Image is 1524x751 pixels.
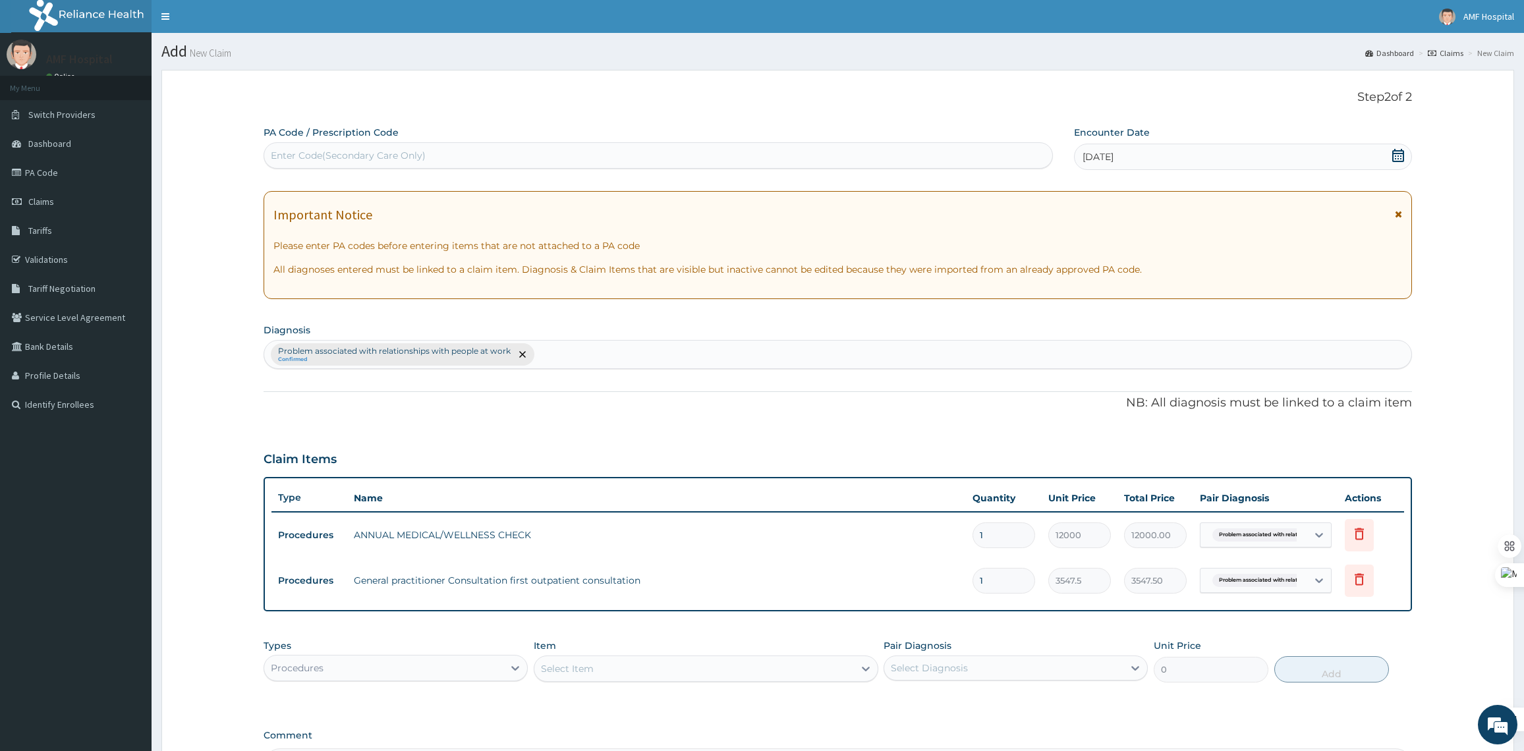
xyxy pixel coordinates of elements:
[1212,574,1309,587] span: Problem associated with relati...
[264,126,399,139] label: PA Code / Prescription Code
[347,567,966,594] td: General practitioner Consultation first outpatient consultation
[161,43,1514,60] h1: Add
[884,639,951,652] label: Pair Diagnosis
[1083,150,1114,163] span: [DATE]
[1117,485,1193,511] th: Total Price
[278,346,511,356] p: Problem associated with relationships with people at work
[264,323,310,337] label: Diagnosis
[534,639,556,652] label: Item
[1154,639,1201,652] label: Unit Price
[1428,47,1463,59] a: Claims
[28,283,96,294] span: Tariff Negotiation
[28,196,54,208] span: Claims
[1193,485,1338,511] th: Pair Diagnosis
[264,395,1412,412] p: NB: All diagnosis must be linked to a claim item
[46,72,78,81] a: Online
[1274,656,1389,682] button: Add
[1212,528,1309,542] span: Problem associated with relati...
[7,40,36,69] img: User Image
[1365,47,1414,59] a: Dashboard
[517,348,528,360] span: remove selection option
[264,730,1412,741] label: Comment
[273,263,1402,276] p: All diagnoses entered must be linked to a claim item. Diagnosis & Claim Items that are visible bu...
[264,90,1412,105] p: Step 2 of 2
[271,486,347,510] th: Type
[347,485,966,511] th: Name
[1074,126,1150,139] label: Encounter Date
[891,661,968,675] div: Select Diagnosis
[1042,485,1117,511] th: Unit Price
[347,522,966,548] td: ANNUAL MEDICAL/WELLNESS CHECK
[271,569,347,593] td: Procedures
[1439,9,1455,25] img: User Image
[271,661,324,675] div: Procedures
[1465,47,1514,59] li: New Claim
[271,523,347,547] td: Procedures
[28,109,96,121] span: Switch Providers
[271,149,426,162] div: Enter Code(Secondary Care Only)
[28,138,71,150] span: Dashboard
[273,208,372,222] h1: Important Notice
[541,662,594,675] div: Select Item
[1338,485,1404,511] th: Actions
[46,53,113,65] p: AMF Hospital
[278,356,511,363] small: Confirmed
[264,640,291,652] label: Types
[187,48,231,58] small: New Claim
[28,225,52,236] span: Tariffs
[966,485,1042,511] th: Quantity
[273,239,1402,252] p: Please enter PA codes before entering items that are not attached to a PA code
[1463,11,1514,22] span: AMF Hospital
[264,453,337,467] h3: Claim Items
